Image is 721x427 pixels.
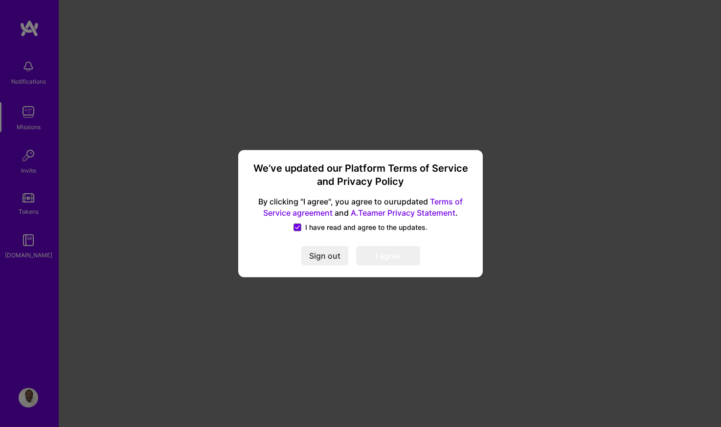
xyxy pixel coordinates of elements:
[351,208,455,218] a: A.Teamer Privacy Statement
[250,196,471,219] span: By clicking "I agree", you agree to our updated and .
[263,197,463,218] a: Terms of Service agreement
[356,246,420,266] button: I agree
[250,161,471,188] h3: We’ve updated our Platform Terms of Service and Privacy Policy
[301,246,348,266] button: Sign out
[305,223,428,232] span: I have read and agree to the updates.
